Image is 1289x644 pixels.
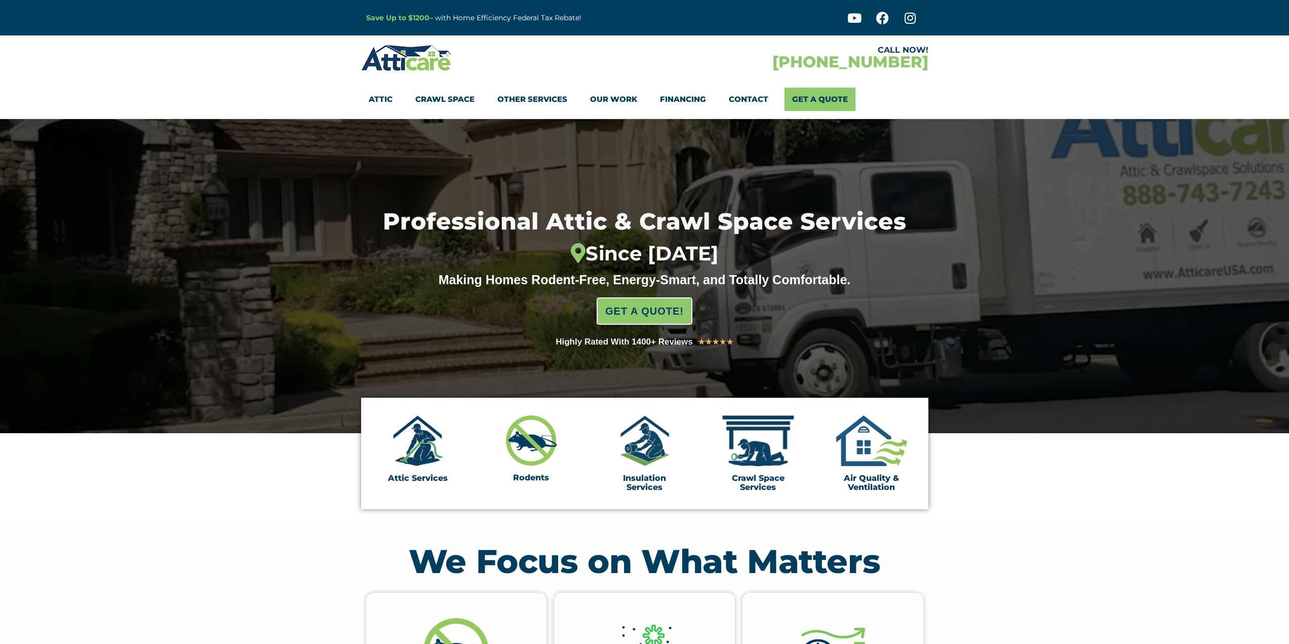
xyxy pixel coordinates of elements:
a: Insulation Services [623,473,666,492]
a: Crawl Space [415,88,475,111]
a: Other Services [497,88,567,111]
a: GET A QUOTE! [597,297,692,325]
a: Crawl Space Services [732,473,785,492]
a: Save Up to $1200 [366,13,429,22]
div: Highly Rated With 1400+ Reviews [556,335,693,349]
nav: Menu [369,88,921,111]
div: Since [DATE] [329,242,960,266]
a: Our Work [590,88,637,111]
a: Air Quality & Ventilation [844,473,899,492]
i: ★ [705,335,712,349]
a: Attic Services [388,473,448,483]
h1: Professional Attic & Crawl Space Services [329,210,960,265]
div: Making Homes Rodent-Free, Energy-Smart, and Totally Comfortable. [419,272,870,287]
a: Attic [369,88,393,111]
h2: We Focus on What Matters [366,545,923,578]
div: CALL NOW! [645,46,928,54]
i: ★ [719,335,726,349]
a: Get A Quote [785,88,855,111]
a: Contact [729,88,768,111]
i: ★ [712,335,719,349]
a: Rodents [513,473,549,482]
div: 5/5 [698,335,733,349]
span: GET A QUOTE! [605,301,684,321]
i: ★ [726,335,733,349]
a: Financing [660,88,706,111]
i: ★ [698,335,705,349]
p: – with Home Efficiency Federal Tax Rebate! [366,12,694,24]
